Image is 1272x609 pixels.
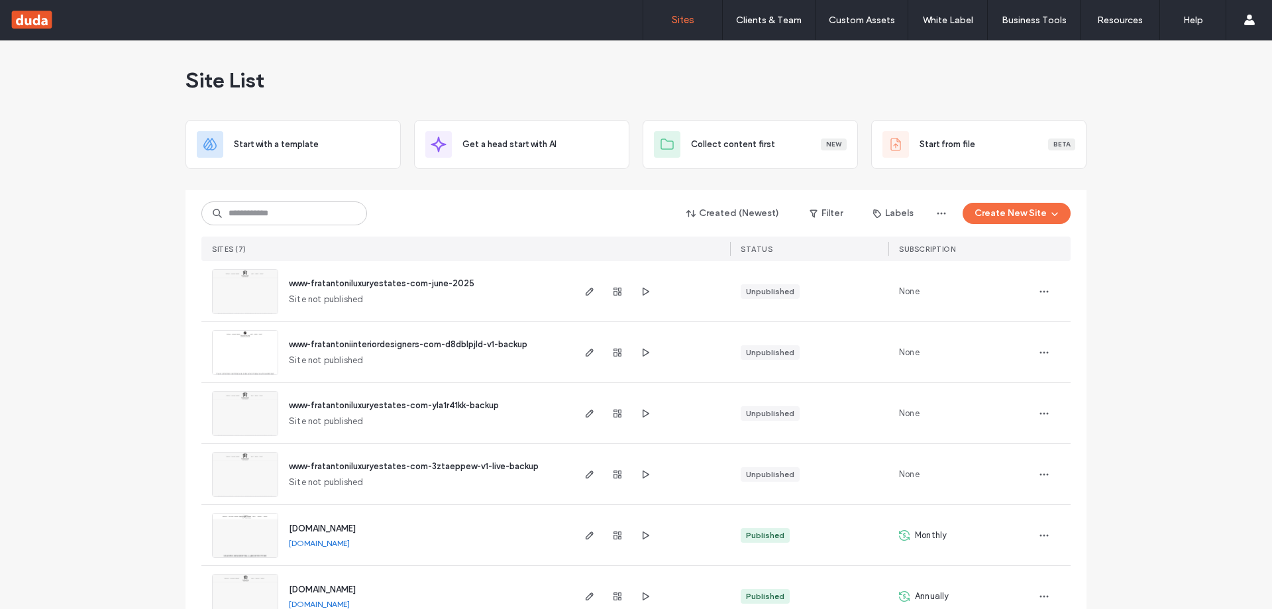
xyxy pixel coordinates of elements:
[871,120,1086,169] div: Start from fileBeta
[1048,138,1075,150] div: Beta
[746,286,794,298] div: Unpublished
[691,138,775,151] span: Collect content first
[915,590,949,603] span: Annually
[899,407,920,420] span: None
[1002,15,1067,26] label: Business Tools
[746,529,784,541] div: Published
[746,347,794,359] div: Unpublished
[675,203,791,224] button: Created (Newest)
[829,15,895,26] label: Custom Assets
[289,584,356,594] a: [DOMAIN_NAME]
[899,346,920,359] span: None
[796,203,856,224] button: Filter
[746,469,794,480] div: Unpublished
[923,15,973,26] label: White Label
[1097,15,1143,26] label: Resources
[185,67,264,93] span: Site List
[736,15,802,26] label: Clients & Team
[672,14,694,26] label: Sites
[289,354,364,367] span: Site not published
[915,529,947,542] span: Monthly
[1183,15,1203,26] label: Help
[920,138,975,151] span: Start from file
[212,245,246,254] span: SITES (7)
[899,285,920,298] span: None
[963,203,1071,224] button: Create New Site
[289,400,499,410] a: www-fratantoniluxuryestates-com-yla1r41kk-backup
[289,599,350,609] a: [DOMAIN_NAME]
[821,138,847,150] div: New
[899,468,920,481] span: None
[746,408,794,419] div: Unpublished
[289,415,364,428] span: Site not published
[289,538,350,548] a: [DOMAIN_NAME]
[746,590,784,602] div: Published
[185,120,401,169] div: Start with a template
[289,461,539,471] a: www-fratantoniluxuryestates-com-3ztaeppew-v1-live-backup
[289,293,364,306] span: Site not published
[899,245,955,254] span: SUBSCRIPTION
[289,524,356,533] a: [DOMAIN_NAME]
[741,245,772,254] span: STATUS
[289,476,364,489] span: Site not published
[289,339,527,349] a: www-fratantoniinteriordesigners-com-d8dblpjld-v1-backup
[861,203,926,224] button: Labels
[462,138,556,151] span: Get a head start with AI
[643,120,858,169] div: Collect content firstNew
[289,278,474,288] a: www-fratantoniluxuryestates-com-june-2025
[234,138,319,151] span: Start with a template
[414,120,629,169] div: Get a head start with AI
